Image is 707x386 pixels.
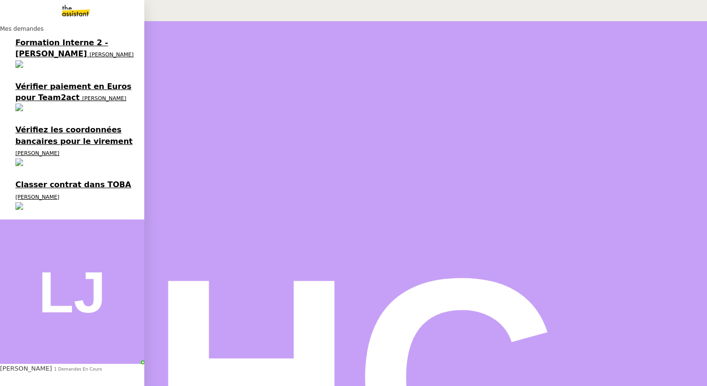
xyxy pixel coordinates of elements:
img: users%2FALbeyncImohZ70oG2ud0kR03zez1%2Favatar%2F645c5494-5e49-4313-a752-3cbe407590be [15,103,29,111]
span: [PERSON_NAME] [82,95,126,102]
span: Vérifier paiement en Euros pour Team2act [15,82,131,102]
img: users%2Fa6PbEmLwvGXylUqKytRPpDpAx153%2Favatar%2Ffanny.png [15,202,29,210]
span: Classer contrat dans TOBA [15,180,131,189]
span: Vérifiez les coordonnées bancaires pour le virement [15,125,133,145]
img: users%2FNmPW3RcGagVdwlUj0SIRjiM8zA23%2Favatar%2Fb3e8f68e-88d8-429d-a2bd-00fb6f2d12db [15,158,29,166]
span: 1 demandes en cours [54,367,102,372]
span: [PERSON_NAME] [15,194,59,200]
span: [PERSON_NAME] [15,150,59,156]
img: users%2Fa6PbEmLwvGXylUqKytRPpDpAx153%2Favatar%2Ffanny.png [15,60,29,68]
span: [PERSON_NAME] [89,51,133,58]
span: Formation Interne 2 - [PERSON_NAME] [15,38,108,58]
